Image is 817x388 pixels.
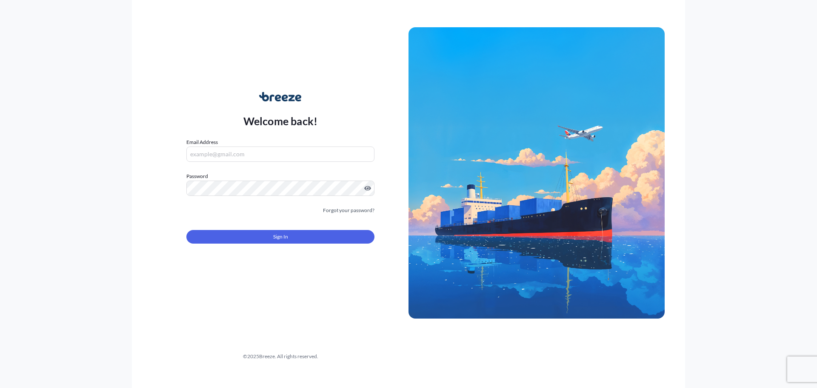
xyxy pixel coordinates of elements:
button: Sign In [186,230,374,244]
img: Ship illustration [408,27,665,319]
button: Show password [364,185,371,192]
label: Password [186,172,374,181]
a: Forgot your password? [323,206,374,215]
span: Sign In [273,233,288,241]
input: example@gmail.com [186,147,374,162]
label: Email Address [186,138,218,147]
p: Welcome back! [243,114,318,128]
div: © 2025 Breeze. All rights reserved. [152,352,408,361]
